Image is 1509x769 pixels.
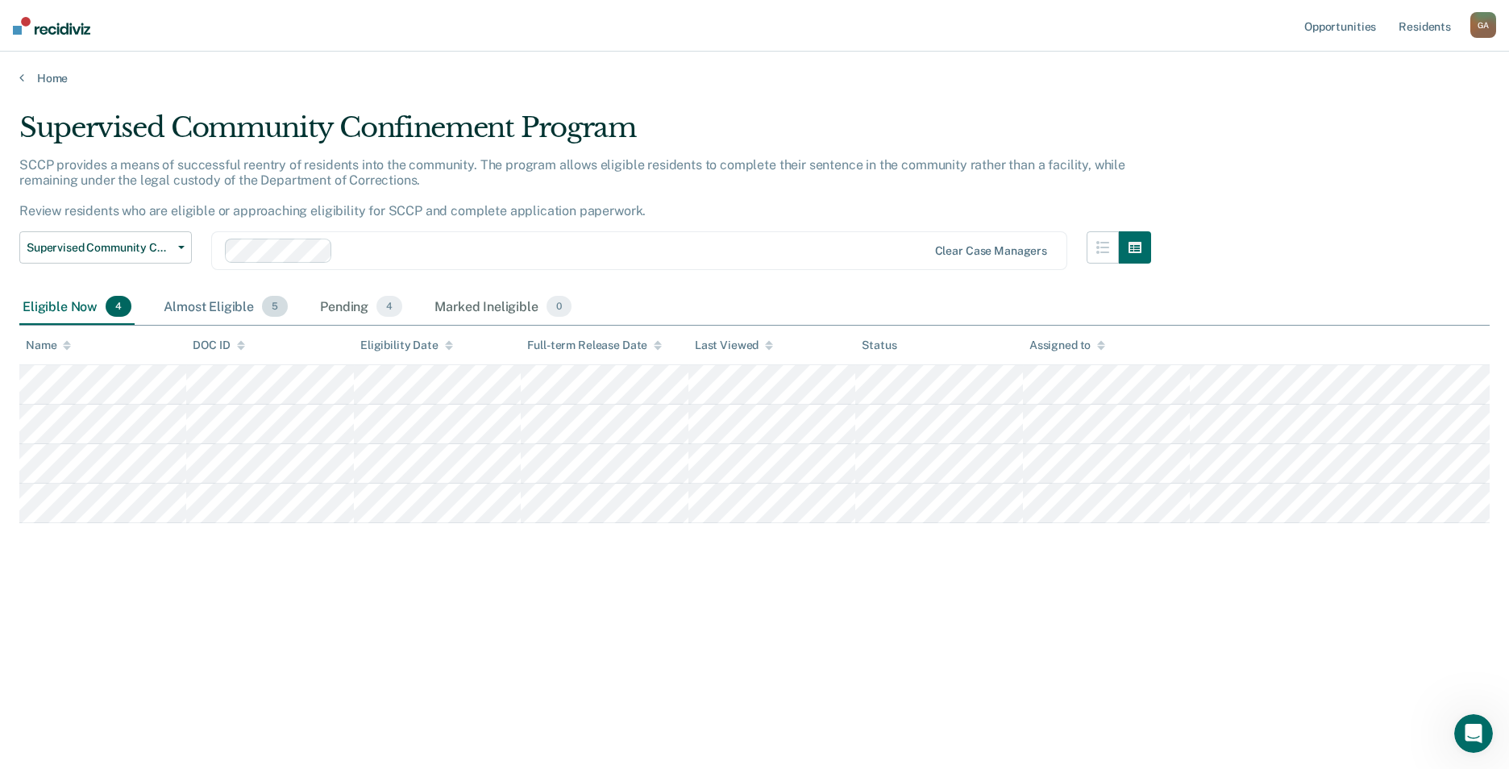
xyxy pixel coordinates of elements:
[1470,12,1496,38] button: GA
[527,339,662,352] div: Full-term Release Date
[19,111,1151,157] div: Supervised Community Confinement Program
[160,289,291,325] div: Almost Eligible5
[19,71,1490,85] a: Home
[431,289,575,325] div: Marked Ineligible0
[360,339,453,352] div: Eligibility Date
[19,289,135,325] div: Eligible Now4
[26,339,71,352] div: Name
[27,241,172,255] span: Supervised Community Confinement Program
[13,17,90,35] img: Recidiviz
[376,296,402,317] span: 4
[935,244,1047,258] div: Clear case managers
[547,296,572,317] span: 0
[19,231,192,264] button: Supervised Community Confinement Program
[1454,714,1493,753] iframe: Intercom live chat
[193,339,244,352] div: DOC ID
[19,157,1125,219] p: SCCP provides a means of successful reentry of residents into the community. The program allows e...
[106,296,131,317] span: 4
[1029,339,1105,352] div: Assigned to
[862,339,896,352] div: Status
[1470,12,1496,38] div: G A
[317,289,405,325] div: Pending4
[695,339,773,352] div: Last Viewed
[262,296,288,317] span: 5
